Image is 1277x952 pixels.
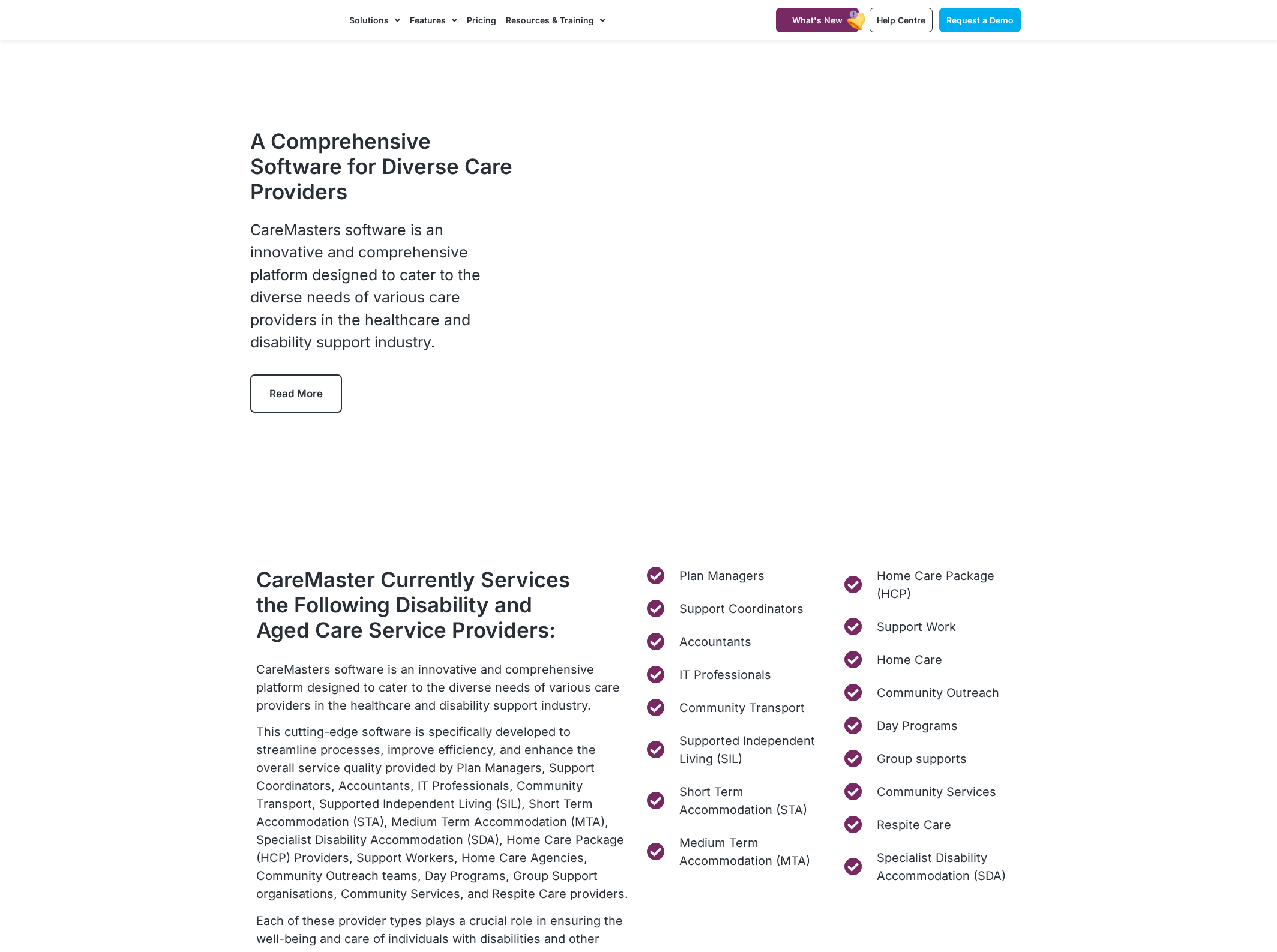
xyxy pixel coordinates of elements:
a: Accountants [645,633,823,651]
a: Specialist Disability Accommodation (SDA) [842,849,1021,885]
span: Support Work [874,618,956,636]
a: Help Centre [870,8,933,32]
h2: CareMaster Currently Services the Following Disability and Aged Care Service Providers: [256,567,575,642]
a: Community Outreach [842,684,1021,702]
a: What's New [776,8,859,32]
span: Community Services [874,783,996,801]
a: Support Work [842,618,1021,636]
a: IT Professionals [645,666,823,684]
span: Help Centre [877,15,925,25]
span: Request a Demo [946,15,1014,25]
a: Day Programs [842,717,1021,735]
span: Group supports [874,750,967,768]
a: Group supports [842,750,1021,768]
a: Support Coordinators [645,600,823,618]
a: Community Transport [645,699,823,717]
span: Specialist Disability Accommodation (SDA) [874,849,1021,885]
img: CareMaster Logo [256,11,337,29]
span: Supported Independent Living (SIL) [676,732,824,768]
a: Home Care Package (HCP) [842,567,1021,603]
span: Plan Managers [676,567,765,585]
span: Respite Care [874,816,951,834]
a: Home Care [842,651,1021,669]
a: Community Services [842,783,1021,801]
a: Supported Independent Living (SIL) [645,732,823,768]
h1: A Comprehensive Software for Diverse Care Providers [250,128,520,204]
a: Request a Demo [939,8,1021,32]
a: Respite Care [842,816,1021,834]
span: Support Coordinators [676,600,804,618]
a: Read More [250,374,342,413]
span: Day Programs [874,717,958,735]
span: Community Outreach [874,684,999,702]
span: Home Care [874,651,942,669]
span: Short Term Accommodation (STA) [676,783,824,819]
span: Medium Term Accommodation (MTA) [676,834,824,870]
a: Short Term Accommodation (STA) [645,783,823,819]
span: What's New [792,15,843,25]
a: Plan Managers [645,567,823,585]
span: Community Transport [676,699,805,717]
p: This cutting-edge software is specifically developed to streamline processes, improve efficiency,... [256,723,632,903]
a: Medium Term Accommodation (MTA) [645,834,823,870]
span: Home Care Package (HCP) [874,567,1021,603]
span: Accountants [676,633,751,651]
span: IT Professionals [676,666,771,684]
p: CareMasters software is an innovative and comprehensive platform designed to cater to the diverse... [256,660,632,714]
p: CareMasters software is an innovative and comprehensive platform designed to cater to the diverse... [250,219,520,354]
span: Read More [269,388,323,400]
